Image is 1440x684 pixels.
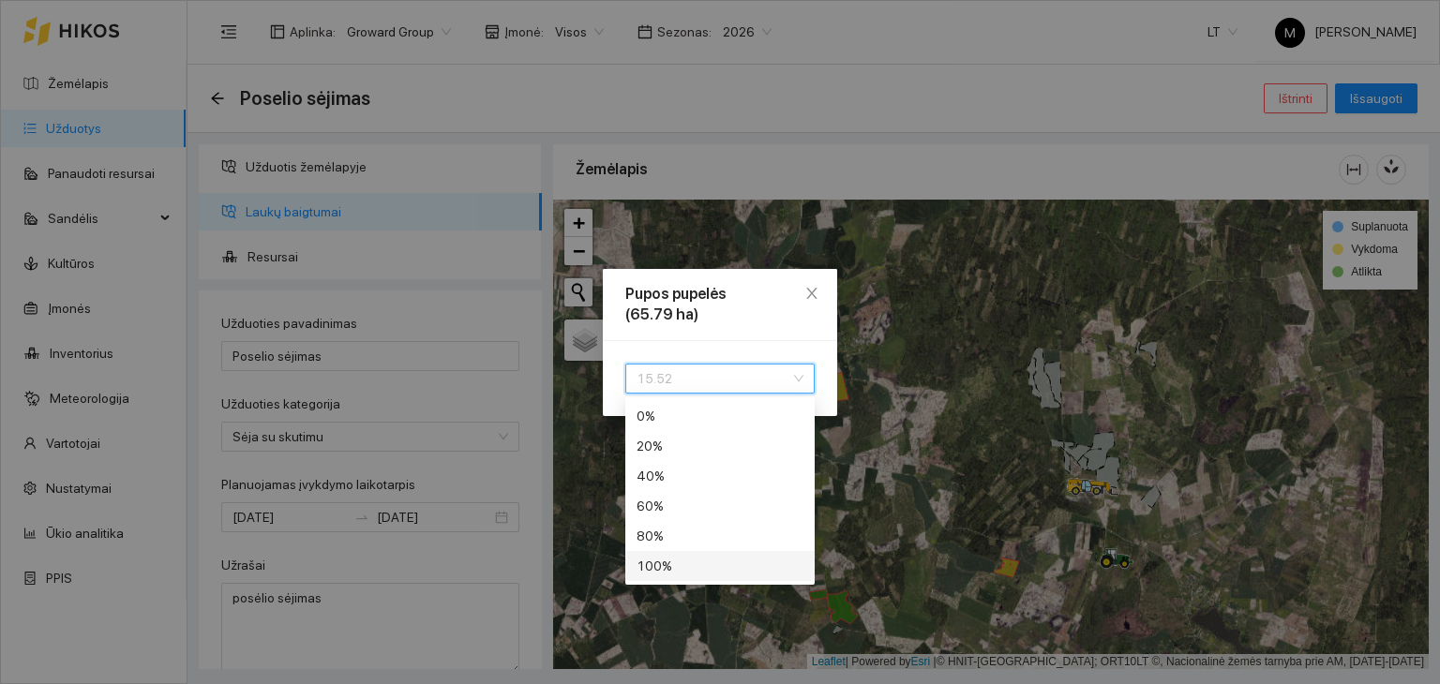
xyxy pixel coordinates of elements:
div: 80 % [637,526,803,546]
button: Close [787,269,837,320]
div: 40 % [637,466,803,486]
div: 0 % [637,406,803,426]
div: 100 % [637,556,803,576]
span: 15.52 [637,364,803,393]
div: (65.79 ha) [625,305,815,325]
div: 20 % [637,436,803,456]
div: 60 % [637,496,803,516]
span: close [804,286,819,301]
div: Pupos pupelės [625,284,815,305]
